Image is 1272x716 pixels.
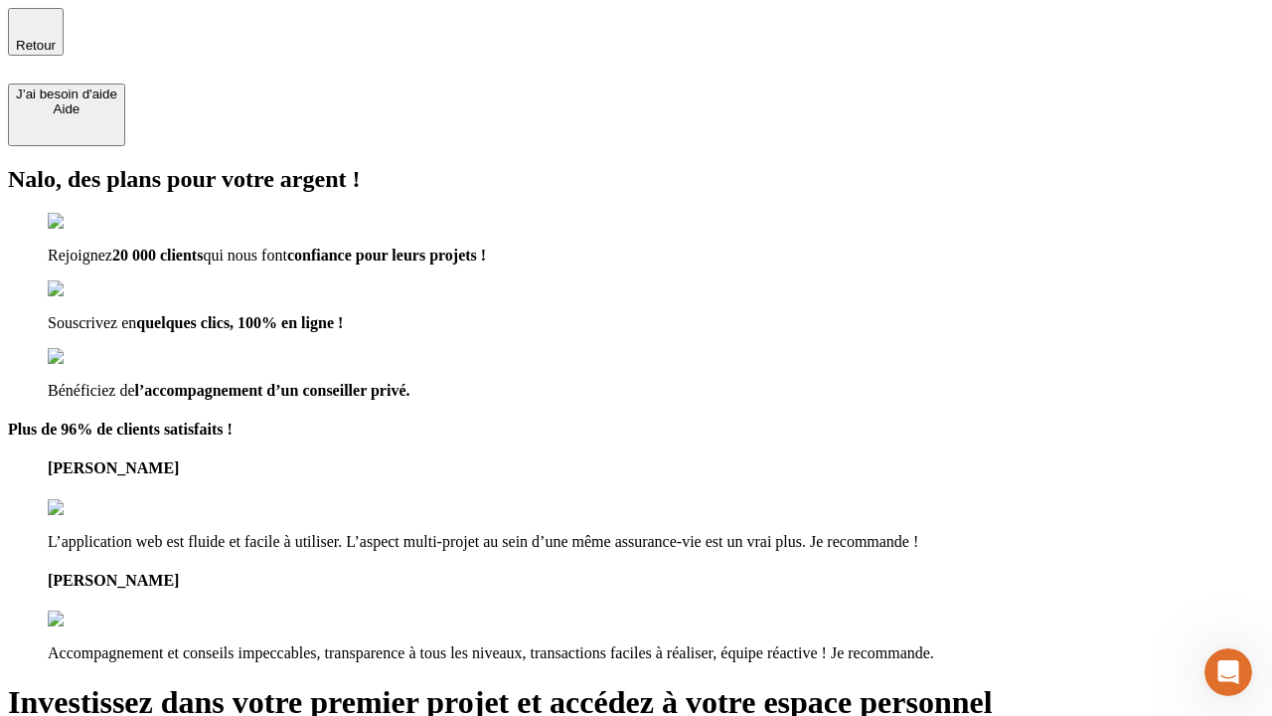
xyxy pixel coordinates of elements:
h2: Nalo, des plans pour votre argent ! [8,166,1264,193]
span: 20 000 clients [112,247,204,264]
span: Rejoignez [48,247,112,264]
img: checkmark [48,213,133,231]
h4: [PERSON_NAME] [48,572,1264,590]
img: checkmark [48,280,133,298]
span: l’accompagnement d’un conseiller privé. [135,382,410,399]
span: Souscrivez en [48,314,136,331]
span: quelques clics, 100% en ligne ! [136,314,343,331]
h4: Plus de 96% de clients satisfaits ! [8,421,1264,439]
h4: [PERSON_NAME] [48,459,1264,477]
img: checkmark [48,348,133,366]
span: confiance pour leurs projets ! [287,247,486,264]
span: qui nous font [203,247,286,264]
span: Bénéficiez de [48,382,135,399]
button: Retour [8,8,64,56]
button: J’ai besoin d'aideAide [8,84,125,146]
div: Aide [16,101,117,116]
p: Accompagnement et conseils impeccables, transparence à tous les niveaux, transactions faciles à r... [48,644,1264,662]
iframe: Intercom live chat [1204,648,1252,696]
img: reviews stars [48,611,146,628]
p: L’application web est fluide et facile à utiliser. L’aspect multi-projet au sein d’une même assur... [48,533,1264,551]
span: Retour [16,38,56,53]
div: J’ai besoin d'aide [16,87,117,101]
img: reviews stars [48,499,146,517]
